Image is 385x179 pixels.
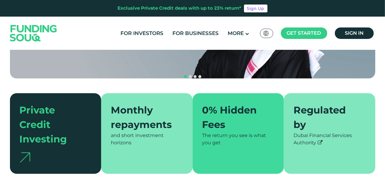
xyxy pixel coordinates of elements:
button: navigation [197,74,202,79]
button: navigation [193,74,197,79]
div: Regulated by [294,103,358,132]
span: Sign in [345,30,364,36]
span: More [228,30,244,36]
a: For Businesses [171,28,220,38]
span: Get started [287,30,321,36]
div: Exclusive Private Credit deals with up to 23% return* [118,5,242,12]
div: The return you see is what you get [202,132,274,146]
div: 0% Hidden Fees [202,103,267,132]
a: For Investors [119,28,165,38]
div: and short investment horizons [111,132,183,146]
div: Dubai Financial Services Authority [294,132,366,146]
div: Monthly repayments [111,103,176,132]
button: navigation [188,74,193,79]
img: SA Flag [263,31,269,36]
img: arrow [20,152,30,162]
div: Private Credit Investing [20,103,85,146]
button: navigation [183,74,188,79]
a: Sign Up [244,5,268,12]
img: Logo [4,18,63,48]
a: Sign in [335,27,374,39]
